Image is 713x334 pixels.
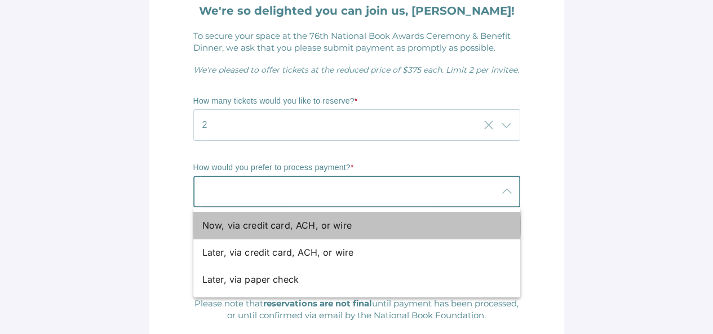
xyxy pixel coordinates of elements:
[193,162,520,173] p: How would you prefer to process payment?
[193,65,519,75] span: We're pleased to offer tickets at the reduced price of $375 each. Limit 2 per invitee.
[193,30,511,53] span: To secure your space at the 76th National Book Awards Ceremony & Benefit Dinner, we ask that you ...
[194,298,519,320] span: Please note that until payment has been processed, or until confirmed via email by the National B...
[202,246,502,259] div: Later, via credit card, ACH, or wire
[263,298,372,309] strong: reservations are not final
[202,273,502,286] div: Later, via paper check
[199,4,515,17] strong: We're so delighted you can join us, [PERSON_NAME]!
[193,96,520,107] p: How many tickets would you like to reserve?
[202,219,502,232] div: Now, via credit card, ACH, or wire
[482,118,495,132] i: Clear
[202,118,207,132] span: 2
